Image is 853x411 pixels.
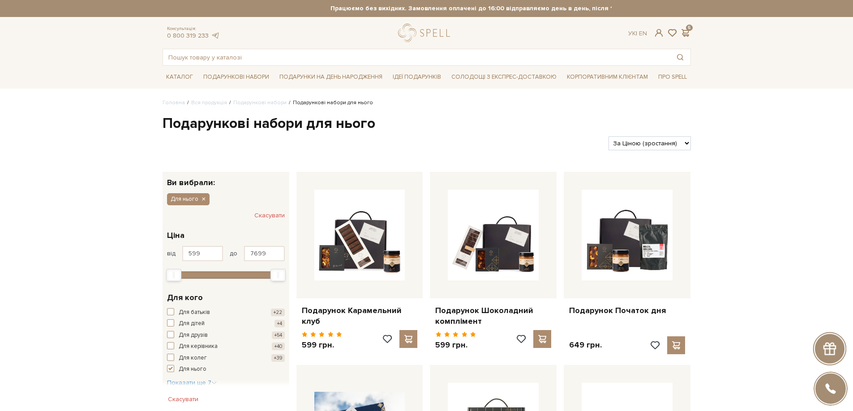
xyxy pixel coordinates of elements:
a: Подарунок Карамельний клуб [302,305,418,326]
span: +22 [271,309,285,316]
span: Консультація: [167,26,220,32]
div: Ук [628,30,647,38]
span: Подарунки на День народження [276,70,386,84]
span: +39 [271,354,285,362]
span: Каталог [163,70,197,84]
span: +4 [274,320,285,327]
a: 0 800 319 233 [167,32,209,39]
button: Для дітей +4 [167,319,285,328]
strong: Працюємо без вихідних. Замовлення оплачені до 16:00 відправляємо день в день, після 16:00 - насту... [242,4,770,13]
button: Скасувати [163,392,204,407]
a: Корпоративним клієнтам [563,69,652,85]
button: Показати ще 7 [167,378,217,387]
span: до [230,250,237,258]
a: Подарункові набори [233,99,287,106]
span: Показати ще 7 [167,379,217,386]
a: telegram [211,32,220,39]
span: +54 [272,331,285,339]
a: Головна [163,99,185,106]
li: Подарункові набори для нього [287,99,373,107]
input: Ціна [182,246,223,261]
span: Для друзів [179,331,208,340]
p: 599 грн. [302,340,343,350]
span: Для дітей [179,319,205,328]
a: En [639,30,647,37]
button: Для керівника +40 [167,342,285,351]
div: Max [270,269,286,281]
button: Для колег +39 [167,354,285,363]
p: 649 грн. [569,340,602,350]
a: Подарунок Початок дня [569,305,685,316]
span: | [636,30,637,37]
button: Скасувати [254,208,285,223]
span: Для колег [179,354,207,363]
h1: Подарункові набори для нього [163,114,691,133]
div: Min [166,269,181,281]
span: Про Spell [655,70,690,84]
a: Подарунок Шоколадний комплімент [435,305,551,326]
span: Ціна [167,229,184,242]
a: Солодощі з експрес-доставкою [448,69,560,85]
button: Для батьків +22 [167,308,285,317]
p: 599 грн. [435,340,476,350]
button: Для друзів +54 [167,331,285,340]
span: Для керівника [179,342,218,351]
span: Для нього [171,195,198,203]
span: Для нього [179,365,206,374]
span: Подарункові набори [200,70,273,84]
span: Для батьків [179,308,210,317]
button: Для нього [167,193,210,205]
a: logo [398,24,454,42]
button: Для нього [167,365,285,374]
input: Пошук товару у каталозі [163,49,670,65]
button: Пошук товару у каталозі [670,49,690,65]
div: Ви вибрали: [163,172,289,186]
span: Ідеї подарунків [389,70,445,84]
span: +40 [272,343,285,350]
a: Вся продукція [191,99,227,106]
span: від [167,250,176,258]
input: Ціна [244,246,285,261]
span: Для кого [167,292,203,304]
